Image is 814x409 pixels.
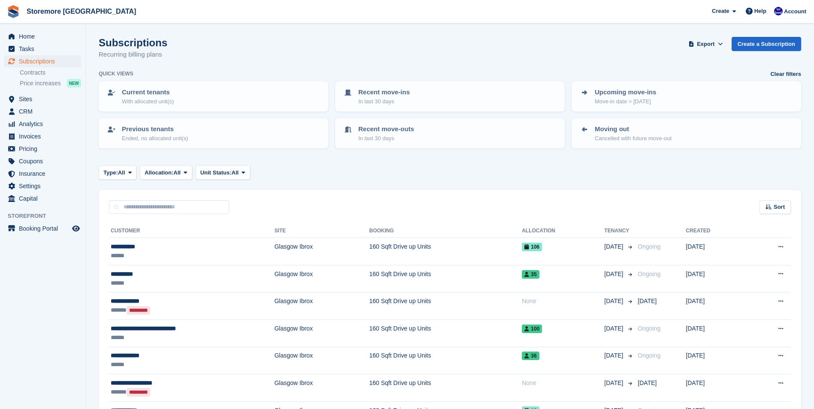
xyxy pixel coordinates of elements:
span: [DATE] [604,351,625,360]
td: Glasgow Ibrox [274,238,369,265]
p: In last 30 days [358,97,410,106]
a: Preview store [71,223,81,234]
span: Ongoing [638,325,660,332]
span: Subscriptions [19,55,70,67]
th: Customer [109,224,274,238]
span: Settings [19,180,70,192]
a: Recent move-ins In last 30 days [336,82,564,111]
p: Recent move-outs [358,124,414,134]
a: menu [4,192,81,204]
th: Booking [369,224,522,238]
span: Analytics [19,118,70,130]
span: [DATE] [604,324,625,333]
td: 160 Sqft Drive up Units [369,238,522,265]
span: Invoices [19,130,70,142]
p: Current tenants [122,87,174,97]
span: Help [754,7,766,15]
a: Current tenants With allocated unit(s) [100,82,327,111]
td: Glasgow Ibrox [274,265,369,292]
td: Glasgow Ibrox [274,292,369,320]
img: Angela [774,7,783,15]
span: All [173,168,181,177]
td: [DATE] [686,238,746,265]
span: [DATE] [604,270,625,279]
span: Insurance [19,168,70,180]
span: Account [784,7,806,16]
h6: Quick views [99,70,133,78]
td: [DATE] [686,347,746,374]
span: Ongoing [638,243,660,250]
span: Unit Status: [200,168,232,177]
a: menu [4,105,81,117]
span: Ongoing [638,271,660,277]
span: Pricing [19,143,70,155]
td: [DATE] [686,374,746,402]
img: stora-icon-8386f47178a22dfd0bd8f6a31ec36ba5ce8667c1dd55bd0f319d3a0aa187defe.svg [7,5,20,18]
th: Site [274,224,369,238]
button: Type: All [99,165,136,180]
div: None [522,297,604,306]
span: All [118,168,125,177]
span: Tasks [19,43,70,55]
p: Recent move-ins [358,87,410,97]
a: menu [4,155,81,167]
button: Unit Status: All [196,165,250,180]
td: 160 Sqft Drive up Units [369,265,522,292]
a: menu [4,43,81,55]
span: CRM [19,105,70,117]
th: Allocation [522,224,604,238]
p: Recurring billing plans [99,50,167,60]
th: Created [686,224,746,238]
span: 106 [522,243,542,251]
span: All [232,168,239,177]
span: 35 [522,270,539,279]
span: Capital [19,192,70,204]
td: 160 Sqft Drive up Units [369,374,522,402]
td: 160 Sqft Drive up Units [369,347,522,374]
a: Storemore [GEOGRAPHIC_DATA] [23,4,139,18]
span: Sort [774,203,785,211]
a: Upcoming move-ins Move-in date > [DATE] [572,82,800,111]
span: [DATE] [638,298,657,304]
span: Storefront [8,212,85,220]
a: Create a Subscription [732,37,801,51]
span: Sites [19,93,70,105]
span: [DATE] [604,242,625,251]
a: Previous tenants Ended, no allocated unit(s) [100,119,327,147]
span: Export [697,40,714,48]
span: Coupons [19,155,70,167]
td: [DATE] [686,265,746,292]
span: [DATE] [604,297,625,306]
p: Previous tenants [122,124,188,134]
p: Move-in date > [DATE] [595,97,656,106]
a: menu [4,168,81,180]
td: 160 Sqft Drive up Units [369,292,522,320]
p: With allocated unit(s) [122,97,174,106]
p: Upcoming move-ins [595,87,656,97]
td: 160 Sqft Drive up Units [369,319,522,347]
button: Allocation: All [140,165,192,180]
a: menu [4,223,81,235]
a: Price increases NEW [20,78,81,88]
span: Booking Portal [19,223,70,235]
span: [DATE] [604,379,625,388]
td: Glasgow Ibrox [274,347,369,374]
td: Glasgow Ibrox [274,374,369,402]
a: menu [4,93,81,105]
a: Moving out Cancelled with future move-out [572,119,800,147]
a: menu [4,30,81,42]
p: Ended, no allocated unit(s) [122,134,188,143]
span: Allocation: [145,168,173,177]
span: Home [19,30,70,42]
span: Ongoing [638,352,660,359]
p: Moving out [595,124,672,134]
p: In last 30 days [358,134,414,143]
p: Cancelled with future move-out [595,134,672,143]
span: Price increases [20,79,61,87]
span: 36 [522,352,539,360]
th: Tenancy [604,224,634,238]
button: Export [687,37,725,51]
h1: Subscriptions [99,37,167,48]
a: menu [4,118,81,130]
div: NEW [67,79,81,87]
